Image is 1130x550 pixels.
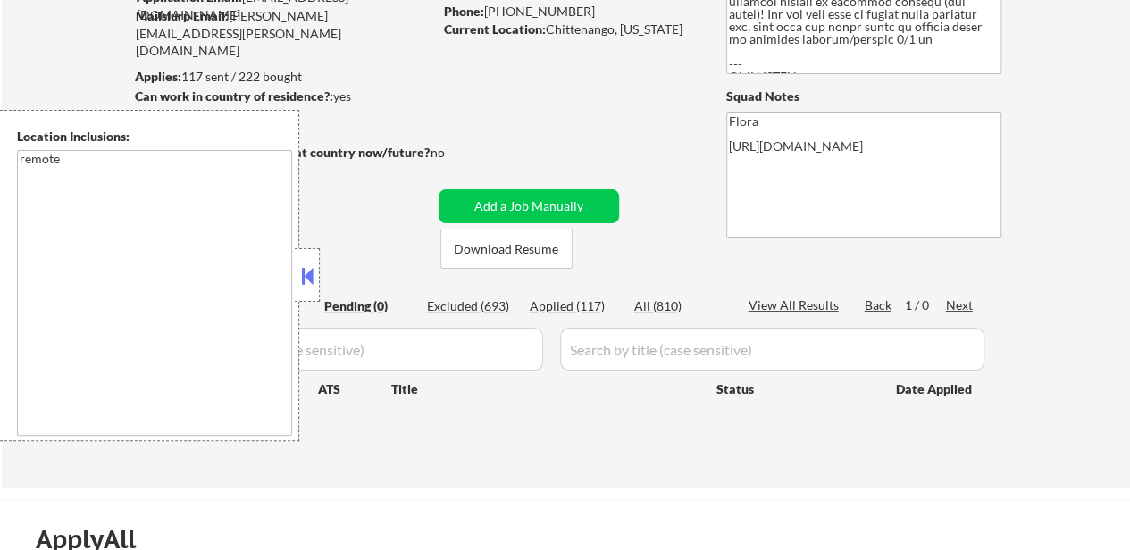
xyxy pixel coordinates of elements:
[444,3,697,21] div: [PHONE_NUMBER]
[136,7,432,60] div: [PERSON_NAME][EMAIL_ADDRESS][PERSON_NAME][DOMAIN_NAME]
[726,87,1001,105] div: Squad Notes
[444,4,484,19] strong: Phone:
[136,8,229,23] strong: Mailslurp Email:
[391,380,699,398] div: Title
[427,297,516,315] div: Excluded (693)
[135,69,181,84] strong: Applies:
[865,296,893,314] div: Back
[135,88,333,104] strong: Can work in country of residence?:
[135,87,427,105] div: yes
[905,296,946,314] div: 1 / 0
[17,128,292,146] div: Location Inclusions:
[716,372,870,404] div: Status
[749,296,844,314] div: View All Results
[440,229,573,269] button: Download Resume
[141,328,543,371] input: Search by company (case sensitive)
[324,297,414,315] div: Pending (0)
[444,21,546,37] strong: Current Location:
[439,189,619,223] button: Add a Job Manually
[946,296,975,314] div: Next
[135,108,231,123] strong: Minimum salary:
[560,328,984,371] input: Search by title (case sensitive)
[444,21,697,38] div: Chittenango, [US_STATE]
[431,144,481,162] div: no
[530,297,619,315] div: Applied (117)
[896,380,975,398] div: Date Applied
[634,297,724,315] div: All (810)
[135,68,432,86] div: 117 sent / 222 bought
[318,380,391,398] div: ATS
